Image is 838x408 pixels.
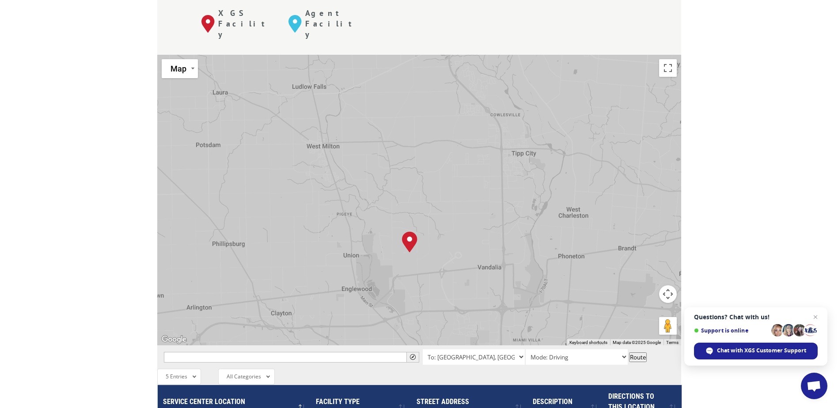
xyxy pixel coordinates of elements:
[659,317,677,335] button: Drag Pegman onto the map to open Street View
[227,373,261,380] span: All Categories
[159,334,189,345] a: Open this area in Google Maps (opens a new window)
[406,352,419,363] button: 
[166,373,187,380] span: 5 Entries
[533,397,573,406] span: Description
[171,64,186,73] span: Map
[810,312,821,322] span: Close chat
[218,8,275,39] p: XGS Facility
[659,59,677,77] button: Toggle fullscreen view
[417,397,469,406] span: Street Address
[569,340,607,346] button: Keyboard shortcuts
[398,228,421,256] div: Dayton, OH
[410,354,416,360] span: 
[613,340,661,345] span: Map data ©2025 Google
[666,340,679,345] a: Terms
[305,8,362,39] p: Agent Facility
[316,397,360,406] span: Facility Type
[694,343,818,359] div: Chat with XGS Customer Support
[717,347,806,355] span: Chat with XGS Customer Support
[694,327,768,334] span: Support is online
[162,59,198,78] button: Change map style
[659,285,677,303] button: Map camera controls
[801,373,827,399] div: Open chat
[159,334,189,345] img: Google
[694,314,818,321] span: Questions? Chat with us!
[629,352,647,362] button: Route
[163,397,245,406] span: Service center location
